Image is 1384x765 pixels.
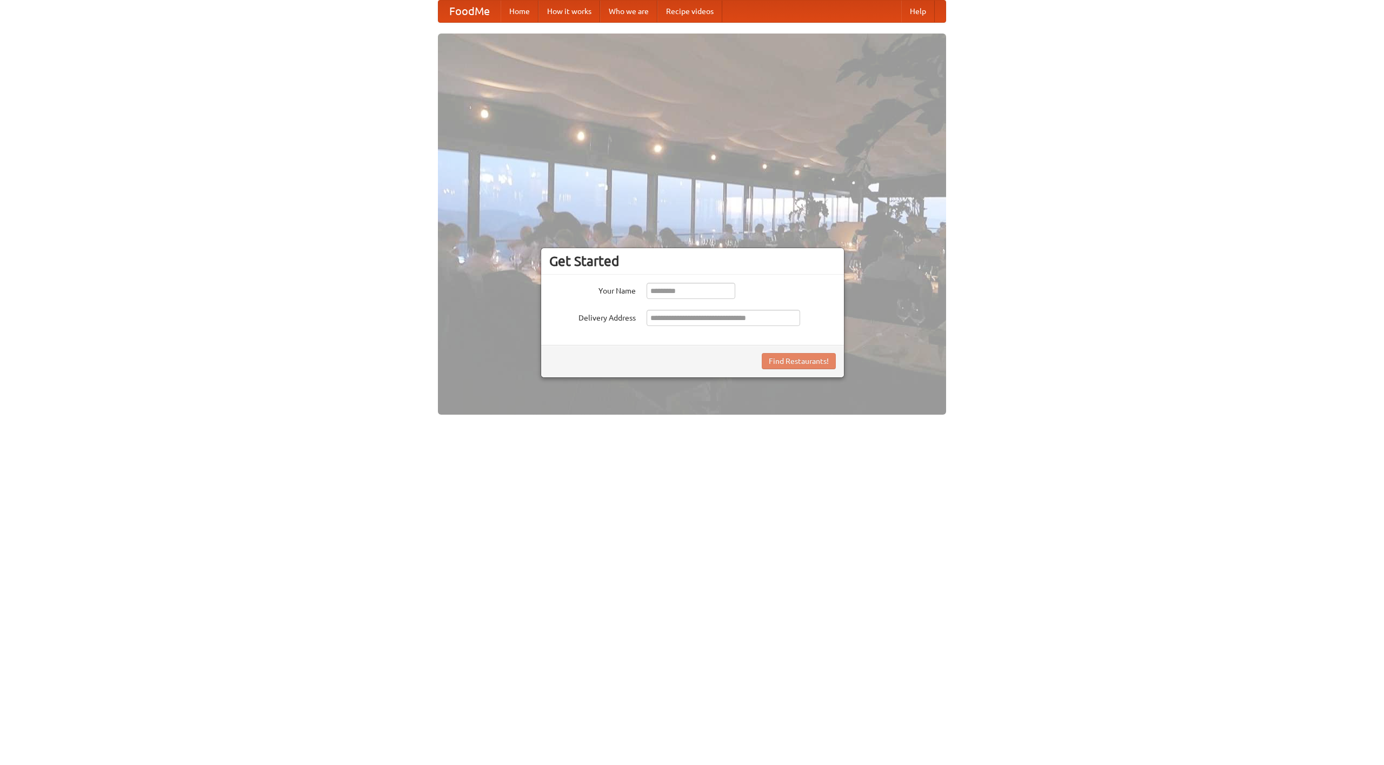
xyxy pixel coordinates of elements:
a: FoodMe [438,1,501,22]
a: Who we are [600,1,657,22]
label: Your Name [549,283,636,296]
a: Help [901,1,935,22]
a: How it works [538,1,600,22]
label: Delivery Address [549,310,636,323]
button: Find Restaurants! [762,353,836,369]
a: Recipe videos [657,1,722,22]
h3: Get Started [549,253,836,269]
a: Home [501,1,538,22]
